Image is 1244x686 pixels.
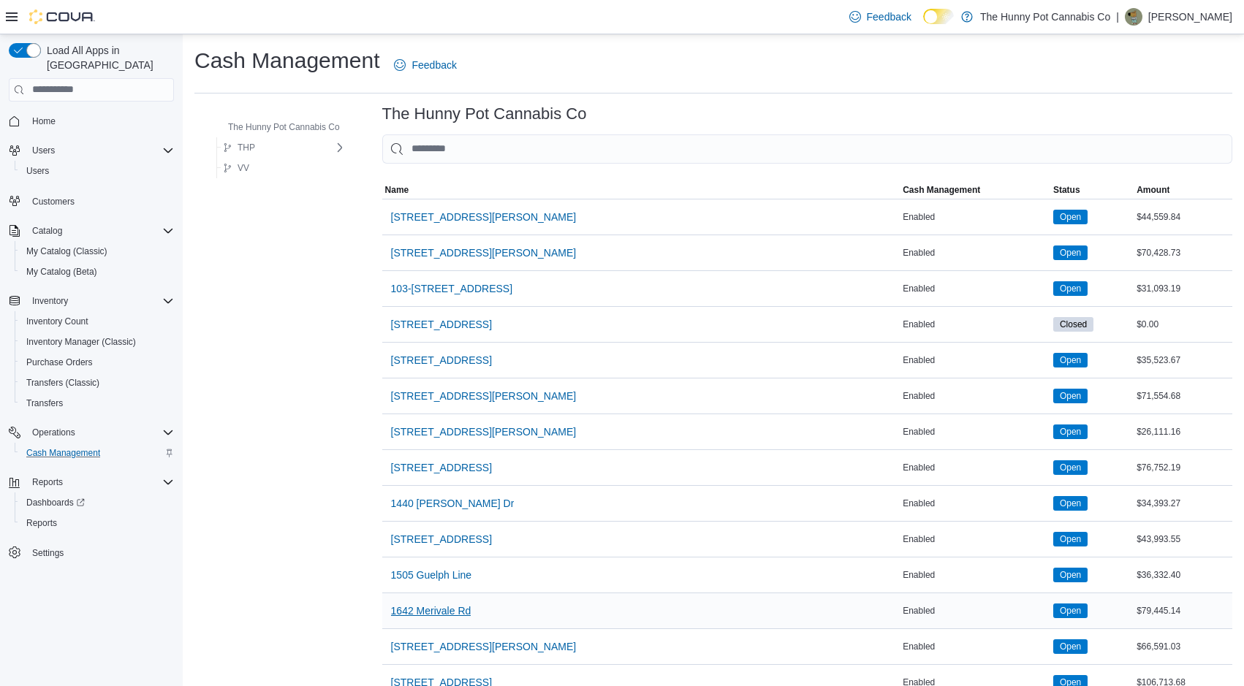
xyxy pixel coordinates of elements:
[1060,282,1081,295] span: Open
[1134,566,1232,584] div: $36,332.40
[1148,8,1232,26] p: [PERSON_NAME]
[391,353,492,367] span: [STREET_ADDRESS]
[900,638,1050,655] div: Enabled
[217,139,261,156] button: THP
[217,159,255,177] button: VV
[391,245,577,260] span: [STREET_ADDRESS][PERSON_NAME]
[1060,318,1087,331] span: Closed
[9,104,174,601] nav: Complex example
[900,316,1050,333] div: Enabled
[900,244,1050,262] div: Enabled
[385,489,520,518] button: 1440 [PERSON_NAME] Dr
[900,387,1050,405] div: Enabled
[1053,460,1088,475] span: Open
[3,221,180,241] button: Catalog
[20,243,174,260] span: My Catalog (Classic)
[26,112,174,130] span: Home
[41,43,174,72] span: Load All Apps in [GEOGRAPHIC_DATA]
[1134,602,1232,620] div: $79,445.14
[26,191,174,210] span: Customers
[388,50,462,80] a: Feedback
[26,292,174,310] span: Inventory
[26,336,136,348] span: Inventory Manager (Classic)
[900,530,1050,548] div: Enabled
[26,447,100,459] span: Cash Management
[1134,387,1232,405] div: $71,554.68
[385,184,409,196] span: Name
[32,225,62,237] span: Catalog
[26,517,57,529] span: Reports
[391,568,472,582] span: 1505 Guelph Line
[1053,424,1088,439] span: Open
[20,333,174,351] span: Inventory Manager (Classic)
[900,280,1050,297] div: Enabled
[26,222,68,240] button: Catalog
[26,113,61,130] a: Home
[15,373,180,393] button: Transfers (Classic)
[26,142,61,159] button: Users
[15,492,180,513] a: Dashboards
[20,354,99,371] a: Purchase Orders
[1050,181,1134,199] button: Status
[900,181,1050,199] button: Cash Management
[20,514,174,532] span: Reports
[26,544,69,562] a: Settings
[26,424,174,441] span: Operations
[391,317,492,332] span: [STREET_ADDRESS]
[26,245,107,257] span: My Catalog (Classic)
[1134,459,1232,476] div: $76,752.19
[1053,245,1088,260] span: Open
[1060,210,1081,224] span: Open
[391,639,577,654] span: [STREET_ADDRESS][PERSON_NAME]
[29,9,95,24] img: Cova
[20,162,174,180] span: Users
[1053,532,1088,546] span: Open
[208,118,346,136] button: The Hunny Pot Cannabis Co
[391,532,492,546] span: [STREET_ADDRESS]
[15,161,180,181] button: Users
[20,313,174,330] span: Inventory Count
[3,422,180,443] button: Operations
[15,241,180,262] button: My Catalog (Classic)
[1053,496,1088,511] span: Open
[26,316,88,327] span: Inventory Count
[20,333,142,351] a: Inventory Manager (Classic)
[1053,389,1088,403] span: Open
[3,140,180,161] button: Users
[900,566,1050,584] div: Enabled
[382,134,1232,164] input: This is a search bar. As you type, the results lower in the page will automatically filter.
[382,105,587,123] h3: The Hunny Pot Cannabis Co
[382,181,900,199] button: Name
[26,424,81,441] button: Operations
[385,632,583,661] button: [STREET_ADDRESS][PERSON_NAME]
[1134,280,1232,297] div: $31,093.19
[391,603,471,618] span: 1642 Merivale Rd
[1134,316,1232,333] div: $0.00
[20,263,174,281] span: My Catalog (Beta)
[903,184,980,196] span: Cash Management
[867,9,911,24] span: Feedback
[1134,244,1232,262] div: $70,428.73
[385,417,583,446] button: [STREET_ADDRESS][PERSON_NAME]
[194,46,379,75] h1: Cash Management
[843,2,917,31] a: Feedback
[1060,497,1081,510] span: Open
[391,460,492,475] span: [STREET_ADDRESS]
[385,381,583,411] button: [STREET_ADDRESS][PERSON_NAME]
[1060,354,1081,367] span: Open
[32,476,63,488] span: Reports
[1134,351,1232,369] div: $35,523.67
[1137,184,1169,196] span: Amount
[1125,8,1142,26] div: Rehan Bhatti
[15,443,180,463] button: Cash Management
[26,193,80,210] a: Customers
[391,424,577,439] span: [STREET_ADDRESS][PERSON_NAME]
[20,374,174,392] span: Transfers (Classic)
[385,560,478,590] button: 1505 Guelph Line
[20,494,91,511] a: Dashboards
[1134,208,1232,226] div: $44,559.84
[391,281,513,296] span: 103-[STREET_ADDRESS]
[3,291,180,311] button: Inventory
[1134,638,1232,655] div: $66,591.03
[1134,423,1232,441] div: $26,111.16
